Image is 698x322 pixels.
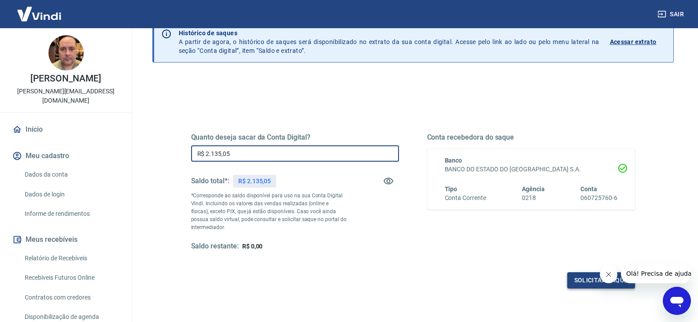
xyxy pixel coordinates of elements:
[191,242,239,251] h5: Saldo restante:
[179,29,599,55] p: A partir de agora, o histórico de saques será disponibilizado no extrato da sua conta digital. Ac...
[191,177,229,185] h5: Saldo total*:
[522,193,545,203] h6: 0218
[11,230,121,249] button: Meus recebíveis
[21,185,121,204] a: Dados de login
[600,266,617,283] iframe: Fechar mensagem
[445,165,617,174] h6: BANCO DO ESTADO DO [GEOGRAPHIC_DATA] S.A.
[30,74,101,83] p: [PERSON_NAME]
[11,0,68,27] img: Vindi
[11,120,121,139] a: Início
[610,29,666,55] a: Acessar extrato
[663,287,691,315] iframe: Botão para abrir a janela de mensagens
[191,133,399,142] h5: Quanto deseja sacar da Conta Digital?
[21,249,121,267] a: Relatório de Recebíveis
[656,6,687,22] button: Sair
[580,185,597,192] span: Conta
[7,87,125,105] p: [PERSON_NAME][EMAIL_ADDRESS][DOMAIN_NAME]
[621,264,691,283] iframe: Mensagem da empresa
[21,289,121,307] a: Contratos com credores
[238,177,271,186] p: R$ 2.135,05
[522,185,545,192] span: Agência
[11,146,121,166] button: Meu cadastro
[445,185,458,192] span: Tipo
[242,243,263,250] span: R$ 0,00
[48,35,84,70] img: 037a5401-2d36-4bb8-b5dc-8e6cbc16c1e2.jpeg
[567,272,635,289] button: Solicitar saque
[427,133,635,142] h5: Conta recebedora do saque
[191,192,347,231] p: *Corresponde ao saldo disponível para uso na sua Conta Digital Vindi. Incluindo os valores das ve...
[610,37,657,46] p: Acessar extrato
[445,157,462,164] span: Banco
[21,205,121,223] a: Informe de rendimentos
[5,6,74,13] span: Olá! Precisa de ajuda?
[21,166,121,184] a: Dados da conta
[21,269,121,287] a: Recebíveis Futuros Online
[445,193,486,203] h6: Conta Corrente
[179,29,599,37] p: Histórico de saques
[580,193,617,203] h6: 060725760-6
